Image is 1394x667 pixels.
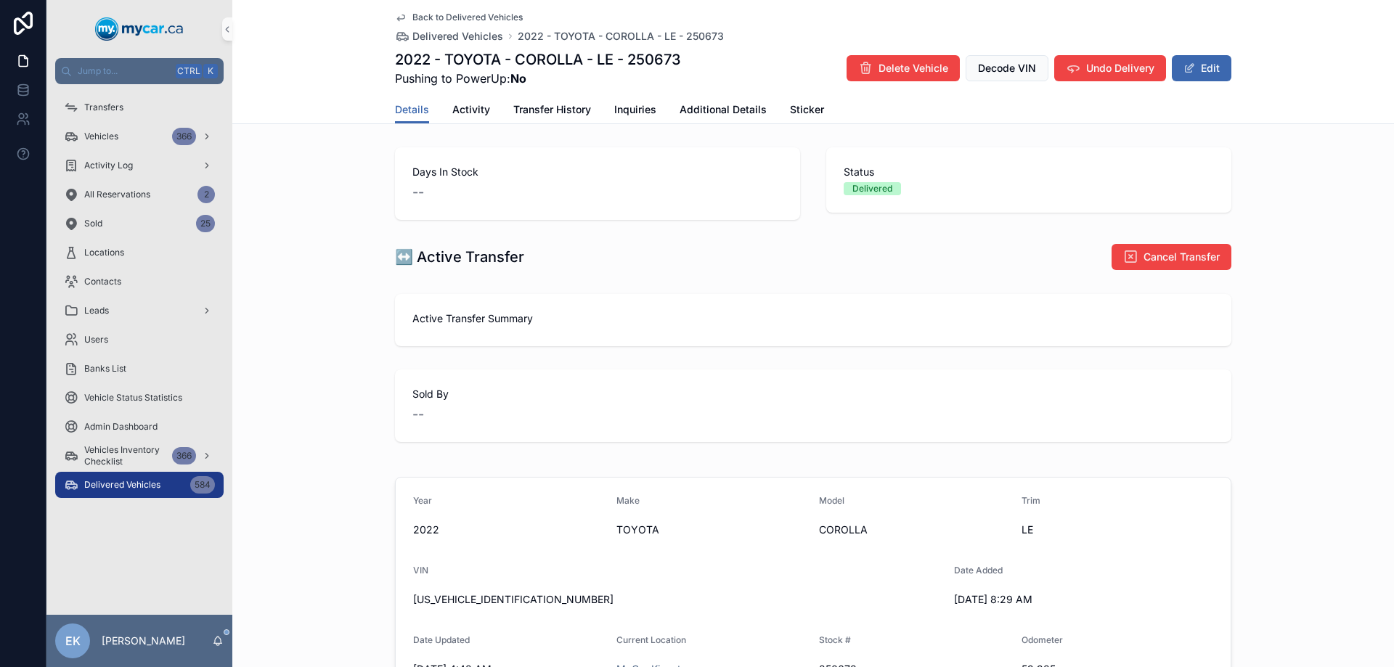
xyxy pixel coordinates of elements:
span: Trim [1022,495,1040,506]
span: -- [412,404,424,425]
span: Odometer [1022,634,1063,645]
span: Active Transfer Summary [412,311,1214,326]
span: Transfer History [513,102,591,117]
span: K [205,65,216,77]
div: 366 [172,447,196,465]
span: Vehicle Status Statistics [84,392,182,404]
span: Undo Delivery [1086,61,1154,75]
span: Locations [84,247,124,258]
a: Transfers [55,94,224,120]
span: Date Updated [413,634,470,645]
button: Cancel Transfer [1112,244,1231,270]
img: App logo [95,17,184,41]
button: Undo Delivery [1054,55,1166,81]
a: Sold25 [55,210,224,237]
strong: No [510,71,526,86]
div: Delivered [852,182,892,195]
a: Banks List [55,356,224,382]
span: Sold [84,218,102,229]
span: Delivered Vehicles [412,29,503,44]
div: 584 [190,476,215,494]
span: Stock # [819,634,851,645]
a: Vehicles366 [55,123,224,150]
a: Contacts [55,269,224,295]
span: -- [412,182,424,202]
div: 2 [197,186,215,203]
span: Current Location [616,634,686,645]
span: Make [616,495,640,506]
button: Delete Vehicle [847,55,960,81]
span: Date Added [954,565,1003,576]
span: Contacts [84,276,121,287]
span: LE [1022,523,1213,537]
span: Pushing to PowerUp: [395,70,681,87]
span: Back to Delivered Vehicles [412,12,523,23]
a: Delivered Vehicles [395,29,503,44]
span: Activity [452,102,490,117]
span: Delivered Vehicles [84,479,160,491]
span: [DATE] 8:29 AM [954,592,1146,607]
a: Details [395,97,429,124]
a: Additional Details [680,97,767,126]
span: EK [65,632,81,650]
a: Admin Dashboard [55,414,224,440]
span: Sold By [412,387,1214,401]
a: Vehicles Inventory Checklist366 [55,443,224,469]
a: Delivered Vehicles584 [55,472,224,498]
a: Inquiries [614,97,656,126]
a: All Reservations2 [55,181,224,208]
span: Cancel Transfer [1144,250,1220,264]
span: Model [819,495,844,506]
span: Sticker [790,102,824,117]
span: Leads [84,305,109,316]
a: Leads [55,298,224,324]
a: Users [55,327,224,353]
div: 25 [196,215,215,232]
div: scrollable content [46,84,232,517]
span: Decode VIN [978,61,1036,75]
span: All Reservations [84,189,150,200]
a: Transfer History [513,97,591,126]
a: Sticker [790,97,824,126]
p: [PERSON_NAME] [102,634,185,648]
span: Vehicles [84,131,118,142]
span: Year [413,495,432,506]
a: 2022 - TOYOTA - COROLLA - LE - 250673 [518,29,724,44]
a: Locations [55,240,224,266]
h1: ↔️ Active Transfer [395,247,524,267]
a: Back to Delivered Vehicles [395,12,523,23]
span: COROLLA [819,523,1010,537]
button: Edit [1172,55,1231,81]
span: Admin Dashboard [84,421,158,433]
h1: 2022 - TOYOTA - COROLLA - LE - 250673 [395,49,681,70]
span: Additional Details [680,102,767,117]
span: Ctrl [176,64,202,78]
span: TOYOTA [616,523,808,537]
span: Details [395,102,429,117]
span: Transfers [84,102,123,113]
a: Activity [452,97,490,126]
span: Status [844,165,1214,179]
span: Delete Vehicle [879,61,948,75]
a: Vehicle Status Statistics [55,385,224,411]
span: Vehicles Inventory Checklist [84,444,166,467]
span: Users [84,334,108,345]
span: 2022 [413,523,605,537]
span: Activity Log [84,160,133,171]
span: [US_VEHICLE_IDENTIFICATION_NUMBER] [413,592,942,607]
button: Jump to...CtrlK [55,58,224,84]
span: Jump to... [78,65,170,77]
span: VIN [413,565,428,576]
span: Banks List [84,363,126,375]
div: 366 [172,128,196,145]
a: Activity Log [55,152,224,179]
button: Decode VIN [966,55,1048,81]
span: Inquiries [614,102,656,117]
span: Days In Stock [412,165,783,179]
